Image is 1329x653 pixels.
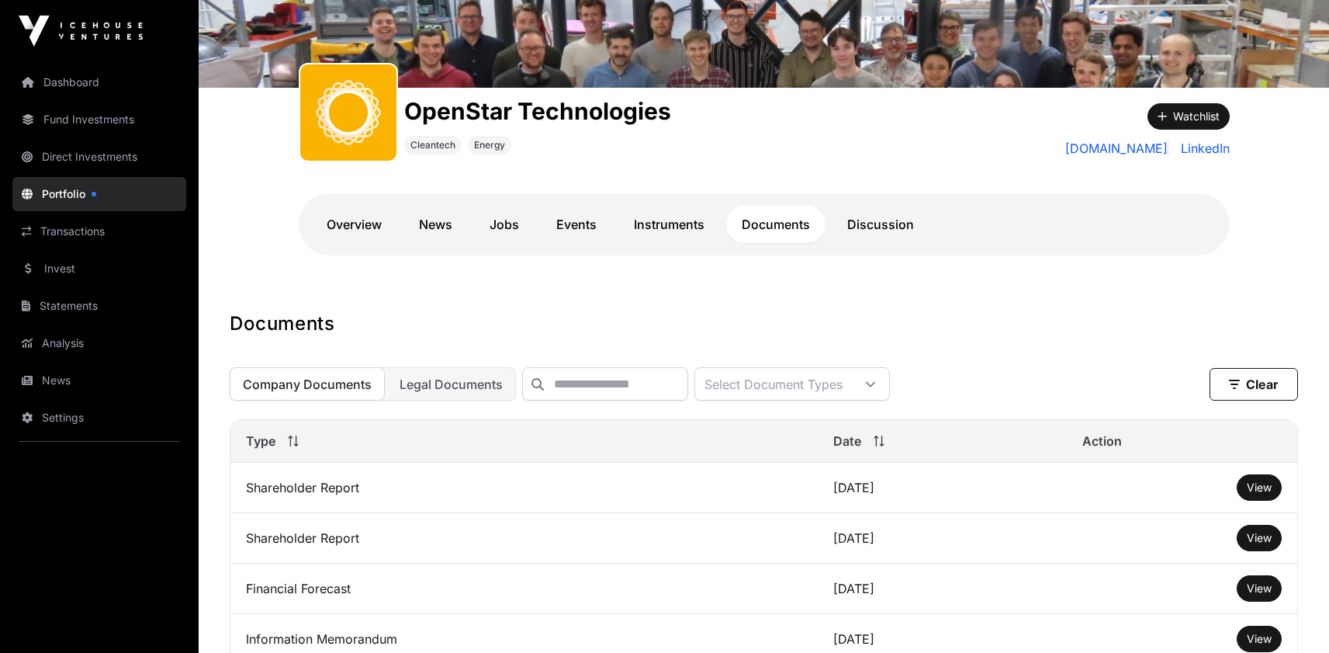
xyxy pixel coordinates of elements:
[1247,480,1272,495] a: View
[12,65,186,99] a: Dashboard
[12,401,186,435] a: Settings
[1147,103,1230,130] button: Watchlist
[243,377,372,392] span: Company Documents
[1247,481,1272,494] span: View
[230,513,818,564] td: Shareholder Report
[12,289,186,323] a: Statements
[1251,578,1329,653] iframe: Chat Widget
[541,206,612,243] a: Events
[410,139,455,151] span: Cleantech
[1237,474,1282,501] button: View
[833,432,861,450] span: Date
[12,214,186,248] a: Transactions
[818,564,1067,614] td: [DATE]
[832,206,929,243] a: Discussion
[230,367,385,401] button: Company Documents
[246,432,275,450] span: Type
[1210,368,1298,401] button: Clear
[230,311,1298,336] h1: Documents
[726,206,825,243] a: Documents
[1175,139,1230,158] a: LinkedIn
[618,206,720,243] a: Instruments
[1237,525,1282,551] button: View
[474,139,505,151] span: Energy
[311,206,397,243] a: Overview
[695,368,852,400] div: Select Document Types
[818,513,1067,564] td: [DATE]
[1247,632,1272,645] span: View
[403,206,468,243] a: News
[19,16,143,47] img: Icehouse Ventures Logo
[311,206,1217,243] nav: Tabs
[12,140,186,174] a: Direct Investments
[1237,575,1282,602] button: View
[400,377,503,392] span: Legal Documents
[306,71,390,155] img: OpenStar.svg
[230,564,818,614] td: Financial Forecast
[12,252,186,286] a: Invest
[1247,631,1272,647] a: View
[1247,582,1272,595] span: View
[12,102,186,137] a: Fund Investments
[404,97,671,125] h1: OpenStar Technologies
[474,206,535,243] a: Jobs
[1247,530,1272,546] a: View
[12,326,186,360] a: Analysis
[1082,432,1122,450] span: Action
[818,463,1067,513] td: [DATE]
[1237,626,1282,652] button: View
[12,363,186,398] a: News
[386,367,516,401] button: Legal Documents
[12,177,186,211] a: Portfolio
[1247,531,1272,544] span: View
[230,463,818,513] td: Shareholder Report
[1247,581,1272,596] a: View
[1065,139,1168,158] a: [DOMAIN_NAME]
